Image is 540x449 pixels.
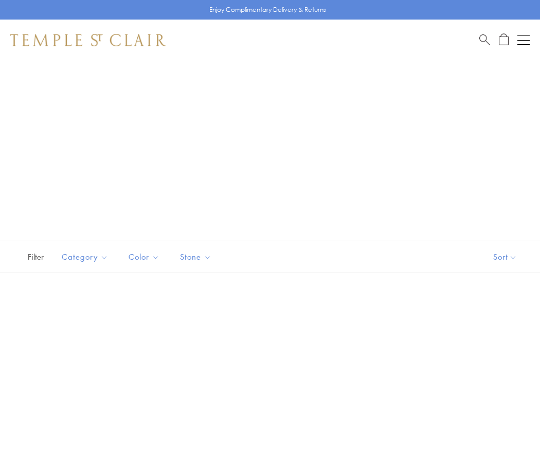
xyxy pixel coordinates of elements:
button: Category [54,245,116,268]
span: Stone [175,250,219,263]
button: Show sort by [470,241,540,273]
button: Stone [172,245,219,268]
a: Search [479,33,490,46]
button: Open navigation [517,34,530,46]
span: Color [123,250,167,263]
span: Category [57,250,116,263]
p: Enjoy Complimentary Delivery & Returns [209,5,326,15]
a: Open Shopping Bag [499,33,509,46]
img: Temple St. Clair [10,34,166,46]
button: Color [121,245,167,268]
